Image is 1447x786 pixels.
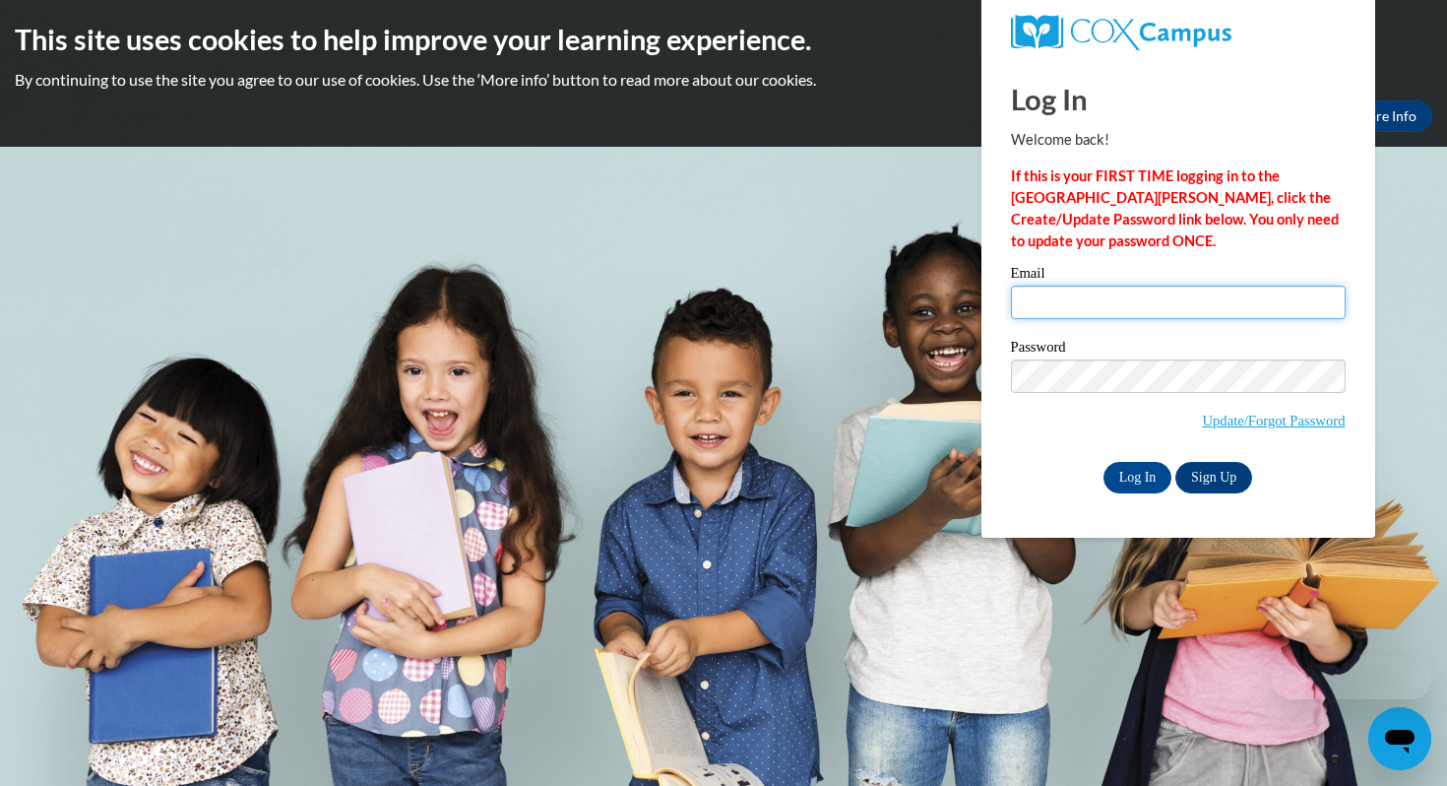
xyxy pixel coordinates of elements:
[1103,462,1172,493] input: Log In
[1011,167,1339,249] strong: If this is your FIRST TIME logging in to the [GEOGRAPHIC_DATA][PERSON_NAME], click the Create/Upd...
[1175,462,1252,493] a: Sign Up
[1011,340,1346,360] label: Password
[1202,413,1345,428] a: Update/Forgot Password
[1011,129,1346,151] p: Welcome back!
[1011,15,1346,50] a: COX Campus
[1368,707,1431,770] iframe: Button to launch messaging window
[1011,79,1346,119] h1: Log In
[1272,656,1431,699] iframe: Message from company
[1340,100,1432,132] a: More Info
[15,69,1432,91] p: By continuing to use the site you agree to our use of cookies. Use the ‘More info’ button to read...
[15,20,1432,59] h2: This site uses cookies to help improve your learning experience.
[1011,266,1346,286] label: Email
[1011,15,1231,50] img: COX Campus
